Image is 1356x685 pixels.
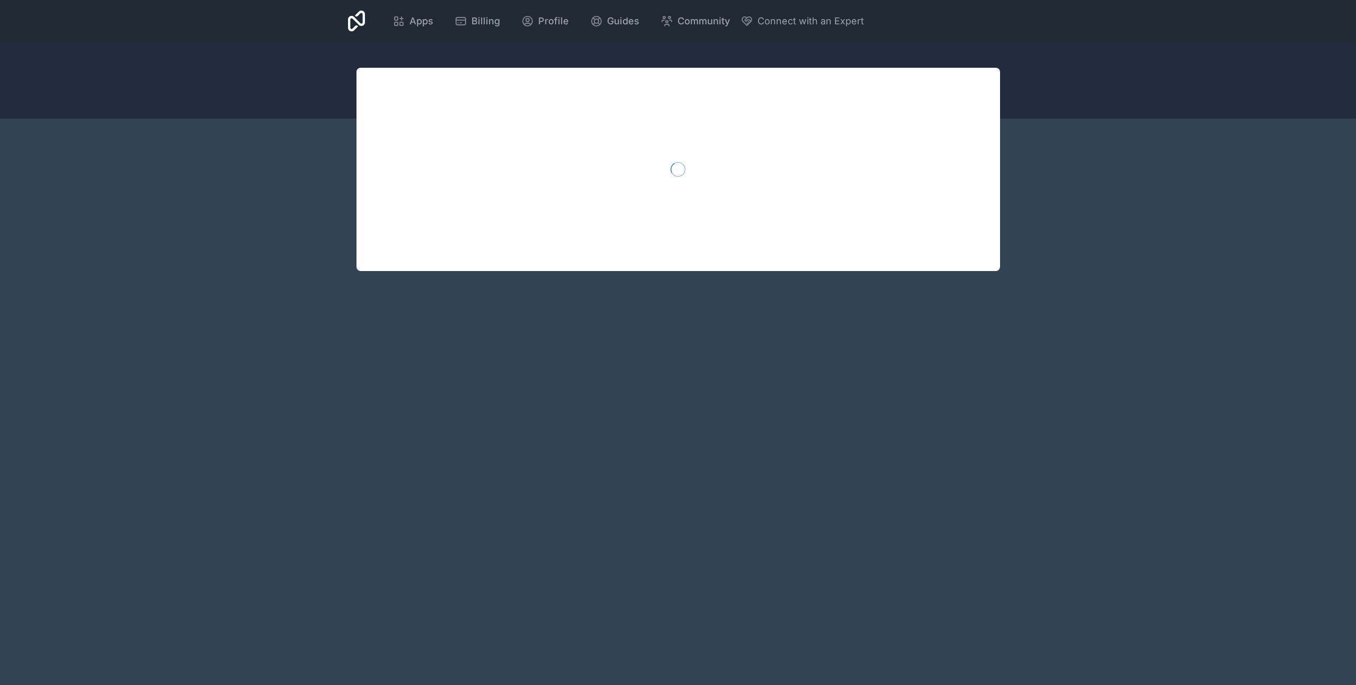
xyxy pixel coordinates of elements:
[677,14,730,29] span: Community
[757,14,864,29] span: Connect with an Expert
[513,10,577,33] a: Profile
[471,14,500,29] span: Billing
[446,10,508,33] a: Billing
[538,14,569,29] span: Profile
[582,10,648,33] a: Guides
[741,14,864,29] button: Connect with an Expert
[607,14,639,29] span: Guides
[384,10,442,33] a: Apps
[409,14,433,29] span: Apps
[652,10,738,33] a: Community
